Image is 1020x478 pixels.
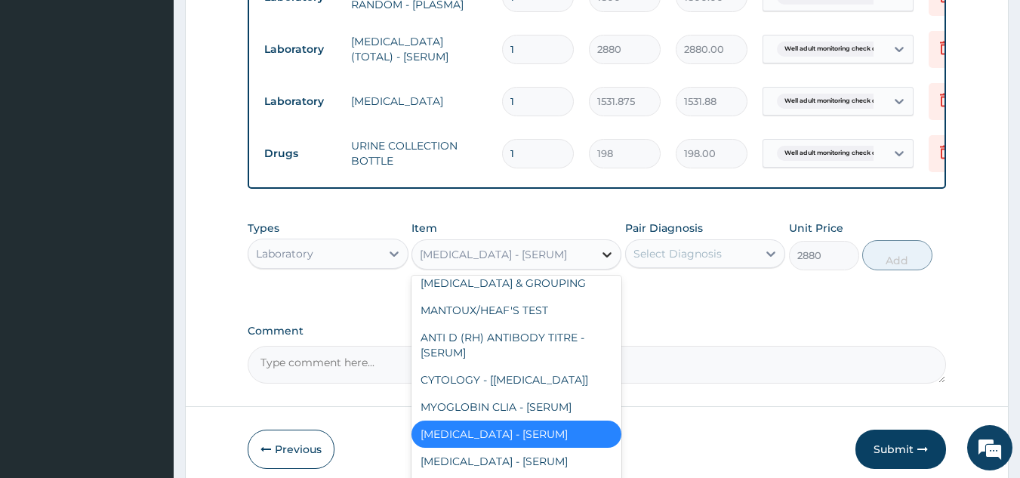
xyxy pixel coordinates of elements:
[420,247,567,262] div: [MEDICAL_DATA] - [SERUM]
[79,85,254,104] div: Chat with us now
[248,8,284,44] div: Minimize live chat window
[257,88,344,116] td: Laboratory
[344,131,495,176] td: URINE COLLECTION BOTTLE
[28,76,61,113] img: d_794563401_company_1708531726252_794563401
[88,143,208,295] span: We're online!
[411,366,621,393] div: CYTOLOGY - [[MEDICAL_DATA]]
[256,246,313,261] div: Laboratory
[8,318,288,371] textarea: Type your message and hit 'Enter'
[257,35,344,63] td: Laboratory
[344,26,495,72] td: [MEDICAL_DATA] (TOTAL) - [SERUM]
[411,270,621,297] div: [MEDICAL_DATA] & GROUPING
[625,220,703,236] label: Pair Diagnosis
[411,393,621,421] div: MYOGLOBIN CLIA - [SERUM]
[344,86,495,116] td: [MEDICAL_DATA]
[777,42,892,57] span: Well adult monitoring check do...
[862,240,932,270] button: Add
[777,94,892,109] span: Well adult monitoring check do...
[411,324,621,366] div: ANTI D (RH) ANTIBODY TITRE - [SERUM]
[248,222,279,235] label: Types
[411,421,621,448] div: [MEDICAL_DATA] - [SERUM]
[411,297,621,324] div: MANTOUX/HEAF'S TEST
[855,430,946,469] button: Submit
[257,140,344,168] td: Drugs
[777,146,892,161] span: Well adult monitoring check do...
[411,220,437,236] label: Item
[789,220,843,236] label: Unit Price
[411,448,621,475] div: [MEDICAL_DATA] - [SERUM]
[248,430,334,469] button: Previous
[633,246,722,261] div: Select Diagnosis
[248,325,947,338] label: Comment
